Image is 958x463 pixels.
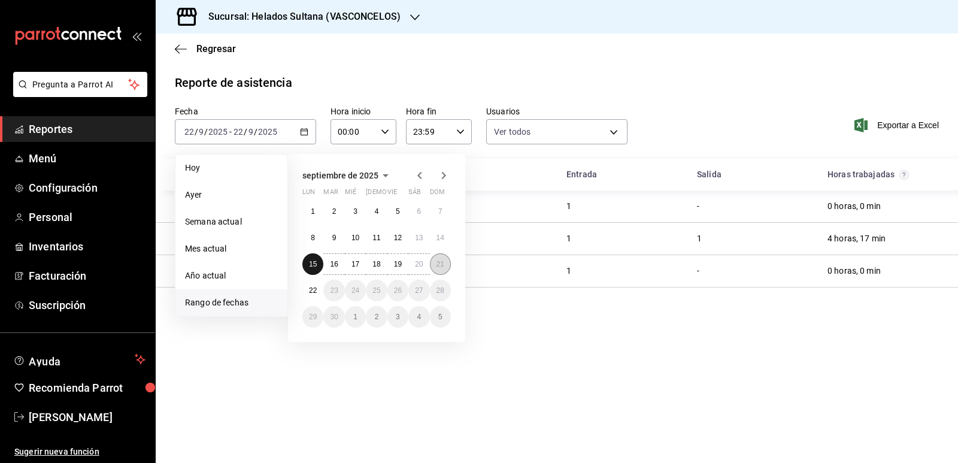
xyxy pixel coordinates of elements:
[387,201,408,222] button: 5 de septiembre de 2025
[302,253,323,275] button: 15 de septiembre de 2025
[156,190,958,223] div: Row
[29,209,145,225] span: Personal
[345,201,366,222] button: 3 de septiembre de 2025
[394,286,402,295] abbr: 26 de septiembre de 2025
[345,188,356,201] abbr: miércoles
[196,43,236,55] span: Regresar
[353,313,357,321] abbr: 1 de octubre de 2025
[29,409,145,425] span: [PERSON_NAME]
[372,234,380,242] abbr: 11 de septiembre de 2025
[311,234,315,242] abbr: 8 de septiembre de 2025
[899,170,909,180] svg: El total de horas trabajadas por usuario es el resultado de la suma redondeada del registro de ho...
[323,253,344,275] button: 16 de septiembre de 2025
[156,159,958,288] div: Container
[353,207,357,216] abbr: 3 de septiembre de 2025
[818,195,890,217] div: Cell
[408,227,429,249] button: 13 de septiembre de 2025
[430,306,451,328] button: 5 de octubre de 2025
[323,188,338,201] abbr: martes
[375,207,379,216] abbr: 4 de septiembre de 2025
[430,253,451,275] button: 21 de septiembre de 2025
[185,270,278,282] span: Año actual
[366,227,387,249] button: 11 de septiembre de 2025
[436,234,444,242] abbr: 14 de septiembre de 2025
[185,243,278,255] span: Mes actual
[165,195,263,217] div: Cell
[818,164,948,186] div: HeadCell
[14,446,145,458] span: Sugerir nueva función
[29,268,145,284] span: Facturación
[366,188,436,201] abbr: jueves
[331,107,396,116] label: Hora inicio
[323,227,344,249] button: 9 de septiembre de 2025
[387,306,408,328] button: 3 de octubre de 2025
[156,255,958,288] div: Row
[557,228,581,250] div: Cell
[687,228,711,250] div: Cell
[557,164,687,186] div: HeadCell
[330,313,338,321] abbr: 30 de septiembre de 2025
[204,127,208,137] span: /
[8,87,147,99] a: Pregunta a Parrot AI
[430,227,451,249] button: 14 de septiembre de 2025
[430,280,451,301] button: 28 de septiembre de 2025
[430,188,445,201] abbr: domingo
[156,159,958,190] div: Head
[345,306,366,328] button: 1 de octubre de 2025
[332,207,336,216] abbr: 2 de septiembre de 2025
[309,260,317,268] abbr: 15 de septiembre de 2025
[417,313,421,321] abbr: 4 de octubre de 2025
[430,201,451,222] button: 7 de septiembre de 2025
[302,201,323,222] button: 1 de septiembre de 2025
[156,223,958,255] div: Row
[345,227,366,249] button: 10 de septiembre de 2025
[687,164,818,186] div: HeadCell
[351,260,359,268] abbr: 17 de septiembre de 2025
[387,188,397,201] abbr: viernes
[309,286,317,295] abbr: 22 de septiembre de 2025
[165,260,263,282] div: Cell
[436,260,444,268] abbr: 21 de septiembre de 2025
[687,260,709,282] div: Cell
[557,260,581,282] div: Cell
[29,352,130,367] span: Ayuda
[330,260,338,268] abbr: 16 de septiembre de 2025
[257,127,278,137] input: ----
[408,253,429,275] button: 20 de septiembre de 2025
[302,168,393,183] button: septiembre de 2025
[302,227,323,249] button: 8 de septiembre de 2025
[29,238,145,255] span: Inventarios
[229,127,232,137] span: -
[132,31,141,41] button: open_drawer_menu
[198,127,204,137] input: --
[408,306,429,328] button: 4 de octubre de 2025
[394,260,402,268] abbr: 19 de septiembre de 2025
[254,127,257,137] span: /
[375,313,379,321] abbr: 2 de octubre de 2025
[438,207,442,216] abbr: 7 de septiembre de 2025
[486,107,627,116] label: Usuarios
[248,127,254,137] input: --
[415,286,423,295] abbr: 27 de septiembre de 2025
[175,107,316,116] label: Fecha
[408,201,429,222] button: 6 de septiembre de 2025
[417,207,421,216] abbr: 6 de septiembre de 2025
[557,195,581,217] div: Cell
[175,74,292,92] div: Reporte de asistencia
[857,118,939,132] button: Exportar a Excel
[185,162,278,174] span: Hoy
[494,126,530,138] span: Ver todos
[302,188,315,201] abbr: lunes
[396,313,400,321] abbr: 3 de octubre de 2025
[351,234,359,242] abbr: 10 de septiembre de 2025
[394,234,402,242] abbr: 12 de septiembre de 2025
[330,286,338,295] abbr: 23 de septiembre de 2025
[165,228,263,250] div: Cell
[32,78,129,91] span: Pregunta a Parrot AI
[311,207,315,216] abbr: 1 de septiembre de 2025
[332,234,336,242] abbr: 9 de septiembre de 2025
[195,127,198,137] span: /
[387,227,408,249] button: 12 de septiembre de 2025
[233,127,244,137] input: --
